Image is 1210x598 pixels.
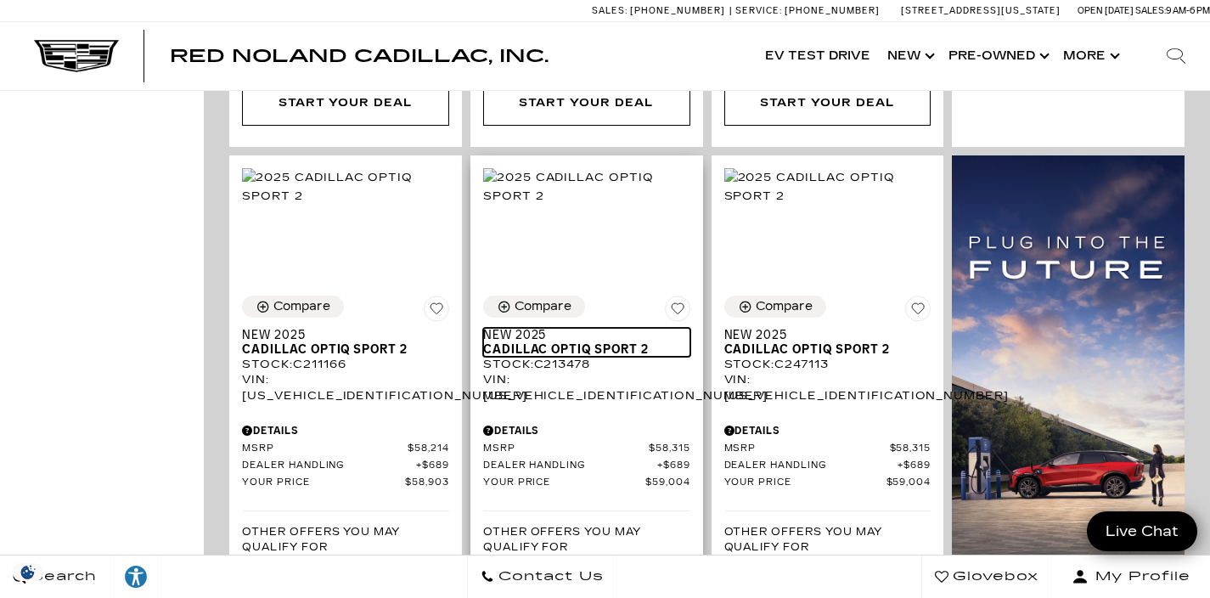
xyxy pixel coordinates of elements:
button: Open user profile menu [1052,556,1210,598]
a: Sales: [PHONE_NUMBER] [592,6,729,15]
a: MSRP $58,315 [724,443,931,455]
span: New 2025 [483,328,678,342]
img: 2025 Cadillac OPTIQ Sport 2 [483,168,690,206]
span: New 2025 [242,328,436,342]
div: Compare [273,299,330,314]
span: Contact Us [494,565,604,589]
div: Pricing Details - New 2025 Cadillac OPTIQ Sport 2 [242,423,449,438]
a: Your Price $59,004 [483,477,690,489]
a: New [879,22,940,90]
div: Start Your Deal [279,93,413,112]
span: $58,315 [649,443,690,455]
img: 2025 Cadillac OPTIQ Sport 2 [724,168,931,206]
span: Service: [735,5,782,16]
a: EV Test Drive [757,22,879,90]
a: Your Price $59,004 [724,477,931,489]
a: Dealer Handling $689 [724,460,931,472]
img: Cadillac Dark Logo with Cadillac White Text [34,40,119,72]
span: Search [26,565,97,589]
span: Live Chat [1097,522,1187,541]
span: $58,903 [405,477,449,489]
span: Dealer Handling [242,460,416,472]
button: Compare Vehicle [483,296,585,318]
span: Your Price [242,477,405,489]
section: Click to Open Cookie Consent Modal [8,563,48,581]
a: MSRP $58,214 [242,443,449,455]
a: Your Price $58,903 [242,477,449,489]
button: Compare Vehicle [242,296,344,318]
div: VIN: [US_VEHICLE_IDENTIFICATION_NUMBER] [242,372,449,403]
a: Pre-Owned [940,22,1055,90]
a: Red Noland Cadillac, Inc. [170,48,549,65]
a: Glovebox [921,556,1052,598]
button: More [1055,22,1125,90]
button: Save Vehicle [665,296,690,328]
span: Glovebox [948,565,1038,589]
button: Save Vehicle [424,296,449,328]
div: Stock : C247113 [724,357,931,372]
span: $58,315 [890,443,931,455]
span: 9 AM-6 PM [1166,5,1210,16]
span: Sales: [1135,5,1166,16]
span: Open [DATE] [1078,5,1134,16]
span: Cadillac OPTIQ Sport 2 [724,342,919,357]
span: $58,214 [408,443,449,455]
span: MSRP [483,443,649,455]
img: 2025 Cadillac OPTIQ Sport 2 [242,168,449,206]
span: [PHONE_NUMBER] [785,5,880,16]
div: Start Your Deal [519,93,653,112]
span: Your Price [483,477,645,489]
a: Live Chat [1087,511,1197,551]
div: VIN: [US_VEHICLE_IDENTIFICATION_NUMBER] [483,372,690,403]
div: Start Your Deal [724,80,931,126]
div: Compare [515,299,571,314]
div: Stock : C213478 [483,357,690,372]
button: Compare Vehicle [724,296,826,318]
a: New 2025Cadillac OPTIQ Sport 2 [483,328,690,357]
a: Service: [PHONE_NUMBER] [729,6,884,15]
a: [STREET_ADDRESS][US_STATE] [901,5,1061,16]
a: New 2025Cadillac OPTIQ Sport 2 [242,328,449,357]
span: $59,004 [645,477,690,489]
span: $689 [898,460,931,472]
span: Cadillac OPTIQ Sport 2 [242,342,436,357]
p: Other Offers You May Qualify For [724,524,931,555]
span: Sales: [592,5,628,16]
span: Red Noland Cadillac, Inc. [170,46,549,66]
span: $689 [657,460,690,472]
div: Start Your Deal [242,80,449,126]
span: Your Price [724,477,886,489]
span: New 2025 [724,328,919,342]
a: Contact Us [467,556,617,598]
div: Explore your accessibility options [110,564,161,590]
div: Stock : C211166 [242,357,449,372]
span: $689 [416,460,449,472]
div: VIN: [US_VEHICLE_IDENTIFICATION_NUMBER] [724,372,931,403]
span: [PHONE_NUMBER] [630,5,725,16]
span: Cadillac OPTIQ Sport 2 [483,342,678,357]
div: Search [1142,22,1210,90]
a: Explore your accessibility options [110,556,162,598]
span: MSRP [724,443,890,455]
div: Pricing Details - New 2025 Cadillac OPTIQ Sport 2 [483,423,690,438]
span: Dealer Handling [724,460,898,472]
div: Start Your Deal [483,80,690,126]
span: MSRP [242,443,408,455]
span: My Profile [1089,565,1190,589]
div: Start Your Deal [760,93,894,112]
div: Compare [756,299,813,314]
a: MSRP $58,315 [483,443,690,455]
button: Save Vehicle [905,296,931,328]
p: Other Offers You May Qualify For [483,524,690,555]
p: Other Offers You May Qualify For [242,524,449,555]
span: Dealer Handling [483,460,657,472]
a: Dealer Handling $689 [483,460,690,472]
a: New 2025Cadillac OPTIQ Sport 2 [724,328,931,357]
span: $59,004 [886,477,931,489]
img: Opt-Out Icon [8,563,48,581]
div: Pricing Details - New 2025 Cadillac OPTIQ Sport 2 [724,423,931,438]
a: Dealer Handling $689 [242,460,449,472]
